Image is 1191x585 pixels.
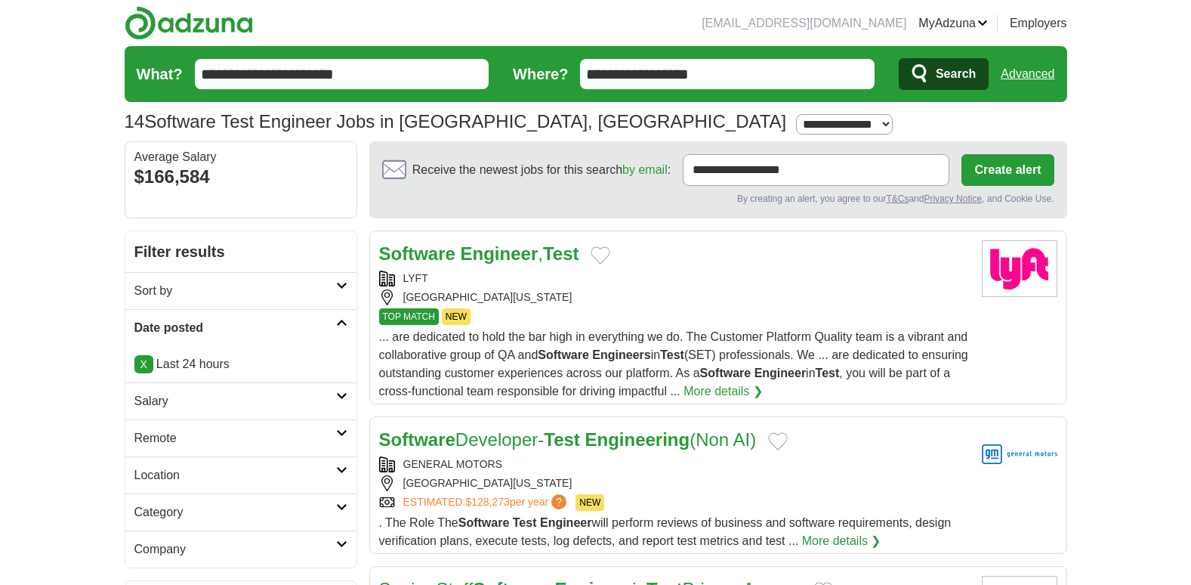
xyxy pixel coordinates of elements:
[513,516,537,529] strong: Test
[540,516,591,529] strong: Engineer
[134,540,336,559] h2: Company
[379,330,968,398] span: ... are dedicated to hold the bar high in everything we do. The Customer Platform Quality team is...
[575,494,604,511] span: NEW
[379,289,970,305] div: [GEOGRAPHIC_DATA][US_STATE]
[379,243,579,264] a: Software Engineer,Test
[538,348,589,361] strong: Software
[591,246,610,265] button: Add to favorite jobs
[403,458,502,470] a: GENERAL MOTORS
[125,457,356,494] a: Location
[412,161,671,179] span: Receive the newest jobs for this search :
[754,367,806,379] strong: Engineer
[134,355,347,373] p: Last 24 hours
[702,14,906,32] li: [EMAIL_ADDRESS][DOMAIN_NAME]
[982,426,1057,483] img: General Motors logo
[125,531,356,568] a: Company
[802,532,881,550] a: More details ❯
[461,243,538,264] strong: Engineer
[125,309,356,346] a: Date posted
[886,193,909,204] a: T&Cs
[403,272,428,284] a: LYFT
[134,319,336,337] h2: Date posted
[134,392,336,410] h2: Salary
[458,516,510,529] strong: Software
[134,163,347,190] div: $166,584
[125,6,253,40] img: Adzuna logo
[918,14,988,32] a: MyAdzuna
[961,154,1054,186] button: Create alert
[134,282,336,300] h2: Sort by
[134,503,336,522] h2: Category
[125,419,356,457] a: Remote
[403,494,570,511] a: ESTIMATED:$128,273per year?
[379,429,757,450] a: SoftwareDeveloper-Test Engineering(Non AI)
[125,231,356,272] h2: Filter results
[982,240,1057,297] img: Lyft logo
[134,151,347,163] div: Average Salary
[379,475,970,491] div: [GEOGRAPHIC_DATA][US_STATE]
[137,63,183,85] label: What?
[543,243,579,264] strong: Test
[125,494,356,531] a: Category
[125,272,356,309] a: Sort by
[125,108,145,135] span: 14
[585,429,690,450] strong: Engineering
[683,382,763,401] a: More details ❯
[379,308,439,325] span: TOP MATCH
[513,63,568,85] label: Where?
[768,432,788,450] button: Add to favorite jobs
[382,192,1054,206] div: By creating an alert, you agree to our and , and Cookie Use.
[592,348,650,361] strong: Engineers
[125,111,787,132] h1: Software Test Engineer Jobs in [GEOGRAPHIC_DATA], [GEOGRAPHIC_DATA]
[379,243,455,264] strong: Software
[442,308,471,325] span: NEW
[924,193,982,204] a: Privacy Notice
[134,355,153,373] a: X
[134,466,336,484] h2: Location
[551,494,566,509] span: ?
[622,163,668,176] a: by email
[660,348,684,361] strong: Test
[936,59,976,89] span: Search
[816,367,840,379] strong: Test
[379,516,952,547] span: . The Role The will perform reviews of business and software requirements, design verification pl...
[125,382,356,419] a: Salary
[379,429,455,450] strong: Software
[899,58,989,90] button: Search
[1001,59,1054,89] a: Advanced
[134,429,336,447] h2: Remote
[544,429,580,450] strong: Test
[700,367,751,379] strong: Software
[1010,14,1067,32] a: Employers
[465,496,509,508] span: $128,273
